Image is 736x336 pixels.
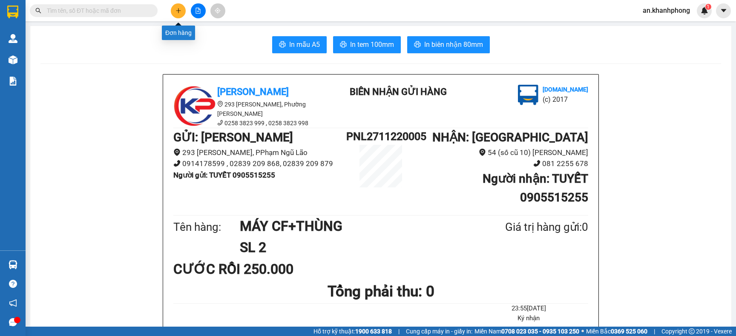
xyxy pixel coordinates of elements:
img: warehouse-icon [9,34,17,43]
b: [DOMAIN_NAME] [543,86,588,93]
li: 293 [PERSON_NAME], Phường [PERSON_NAME] [173,100,327,118]
b: GỬI : [PERSON_NAME] [173,130,293,144]
span: printer [340,41,347,49]
img: logo-vxr [7,6,18,18]
span: Miền Nam [474,327,579,336]
img: warehouse-icon [9,55,17,64]
span: | [654,327,655,336]
span: 1 [707,4,710,10]
li: 54 (số cũ 10) [PERSON_NAME] [415,147,588,158]
span: search [35,8,41,14]
span: phone [217,120,223,126]
b: Người nhận : TUYẾT 0905515255 [483,172,588,204]
span: Cung cấp máy in - giấy in: [406,327,472,336]
li: 23:55[DATE] [469,304,588,314]
img: icon-new-feature [701,7,708,14]
b: [PERSON_NAME] [217,86,289,97]
span: printer [414,41,421,49]
span: Miền Bắc [586,327,647,336]
div: CƯỚC RỒI 250.000 [173,258,310,280]
button: caret-down [716,3,731,18]
li: Ký nhận [469,313,588,324]
img: solution-icon [9,77,17,86]
div: Tên hàng: [173,218,240,236]
span: notification [9,299,17,307]
button: plus [171,3,186,18]
h1: PNL2711220005 [346,128,415,145]
span: aim [215,8,221,14]
img: logo.jpg [173,85,216,127]
span: environment [217,101,223,107]
span: copyright [689,328,695,334]
button: printerIn mẫu A5 [272,36,327,53]
li: 0914178599 , 02839 209 868, 02839 209 879 [173,158,346,169]
button: file-add [191,3,206,18]
span: In mẫu A5 [289,39,320,50]
span: environment [173,149,181,156]
span: an.khanhphong [636,5,697,16]
li: 081 2255 678 [415,158,588,169]
span: environment [479,149,486,156]
li: 0258 3823 999 , 0258 3823 998 [173,118,327,128]
h1: Tổng phải thu: 0 [173,280,588,303]
b: BIÊN NHẬN GỬI HÀNG [350,86,447,97]
b: Người gửi : TUYẾT 0905515255 [173,171,275,179]
li: 293 [PERSON_NAME], PPhạm Ngũ Lão [173,147,346,158]
h1: MÁY CF+THÙNG [240,215,464,237]
span: In tem 100mm [350,39,394,50]
span: caret-down [720,7,727,14]
img: logo.jpg [518,85,538,105]
button: printerIn biên nhận 80mm [407,36,490,53]
span: plus [175,8,181,14]
span: printer [279,41,286,49]
span: ⚪️ [581,330,584,333]
span: In biên nhận 80mm [424,39,483,50]
span: Hỗ trợ kỹ thuật: [313,327,392,336]
button: aim [210,3,225,18]
span: | [398,327,400,336]
input: Tìm tên, số ĐT hoặc mã đơn [47,6,147,15]
strong: 0708 023 035 - 0935 103 250 [501,328,579,335]
span: file-add [195,8,201,14]
strong: 1900 633 818 [355,328,392,335]
span: question-circle [9,280,17,288]
img: warehouse-icon [9,260,17,269]
div: Đơn hàng [162,26,195,40]
li: (c) 2017 [543,94,588,105]
strong: 0369 525 060 [611,328,647,335]
button: printerIn tem 100mm [333,36,401,53]
span: phone [173,160,181,167]
b: NHẬN : [GEOGRAPHIC_DATA] [432,130,588,144]
span: phone [533,160,540,167]
span: message [9,318,17,326]
sup: 1 [705,4,711,10]
h1: SL 2 [240,237,464,258]
div: Giá trị hàng gửi: 0 [464,218,588,236]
